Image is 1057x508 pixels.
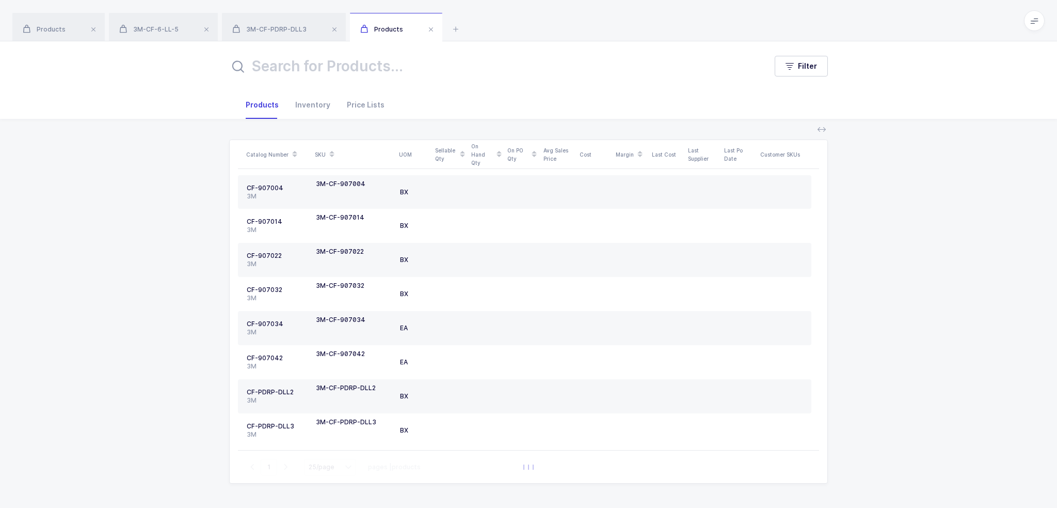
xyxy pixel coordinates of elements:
div: Avg Sales Price [543,146,573,163]
div: 3M-CF-907042 [316,350,365,358]
div: 3M-CF-907032 [316,282,364,290]
div: Margin [616,146,646,163]
div: 3M [247,192,308,201]
div: 3M [247,226,308,234]
div: BX [400,222,428,230]
div: Last Cost [652,150,682,159]
div: 3M [247,260,308,268]
div: 3M-CF-907014 [316,213,364,222]
div: CF-907032 [247,286,308,294]
div: Products [237,91,287,119]
div: BX [400,188,428,196]
span: Products [23,25,66,33]
div: 3M [247,430,308,439]
div: CF-907004 [247,184,308,192]
div: On PO Qty [507,146,537,163]
span: 3M-CF-PDRP-DLL3 [232,25,307,33]
div: Catalog Number [246,146,309,163]
div: BX [400,256,428,264]
div: Last Po Date [724,146,754,163]
div: SKU [315,146,393,163]
div: 3M-CF-PDRP-DLL2 [316,384,376,392]
span: Products [360,25,403,33]
div: Last Supplier [688,146,718,163]
div: CF-907034 [247,320,308,328]
div: Price Lists [339,91,393,119]
button: Filter [775,56,828,76]
input: Search for Products... [229,54,754,79]
div: CF-907014 [247,218,308,226]
span: 3M-CF-6-LL-5 [119,25,179,33]
div: 3M [247,396,308,405]
div: 3M-CF-907022 [316,248,364,256]
div: Cost [580,150,610,159]
div: EA [400,358,428,366]
div: 3M-CF-907004 [316,180,365,188]
div: CF-PDRP-DLL2 [247,388,308,396]
div: CF-PDRP-DLL3 [247,422,308,430]
div: BX [400,426,428,435]
div: 3M [247,328,308,336]
div: Sellable Qty [435,146,465,163]
div: Customer SKUs [760,150,808,159]
div: On Hand Qty [471,142,501,167]
div: 3M-CF-907034 [316,316,365,324]
div: 3M-CF-PDRP-DLL3 [316,418,376,426]
div: 3M [247,294,308,302]
div: BX [400,290,428,298]
div: UOM [399,150,429,159]
div: Inventory [287,91,339,119]
span: Filter [798,61,817,71]
div: CF-907022 [247,252,308,260]
div: BX [400,392,428,401]
div: EA [400,324,428,332]
div: CF-907042 [247,354,308,362]
div: 3M [247,362,308,371]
